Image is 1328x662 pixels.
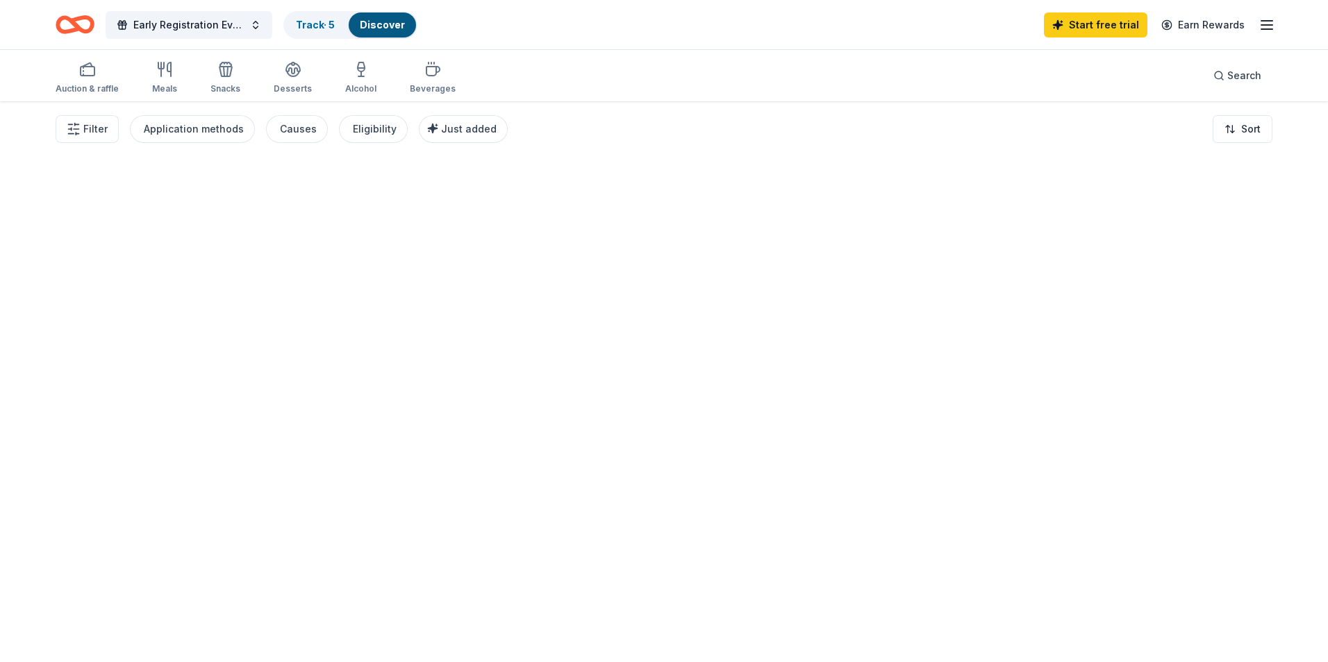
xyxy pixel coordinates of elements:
button: Search [1202,62,1272,90]
div: Eligibility [353,121,397,137]
button: Meals [152,56,177,101]
div: Desserts [274,83,312,94]
div: Snacks [210,83,240,94]
button: Just added [419,115,508,143]
span: Early Registration Event for Students [133,17,244,33]
button: Application methods [130,115,255,143]
a: Home [56,8,94,41]
button: Alcohol [345,56,376,101]
button: Eligibility [339,115,408,143]
div: Meals [152,83,177,94]
button: Auction & raffle [56,56,119,101]
div: Causes [280,121,317,137]
span: Sort [1241,121,1261,137]
button: Track· 5Discover [283,11,417,39]
div: Auction & raffle [56,83,119,94]
a: Earn Rewards [1153,12,1253,37]
span: Just added [441,123,497,135]
a: Start free trial [1044,12,1147,37]
div: Alcohol [345,83,376,94]
button: Filter [56,115,119,143]
div: Beverages [410,83,456,94]
button: Snacks [210,56,240,101]
div: Application methods [144,121,244,137]
button: Causes [266,115,328,143]
a: Track· 5 [296,19,335,31]
button: Sort [1213,115,1272,143]
span: Search [1227,67,1261,84]
button: Desserts [274,56,312,101]
a: Discover [360,19,405,31]
button: Beverages [410,56,456,101]
button: Early Registration Event for Students [106,11,272,39]
span: Filter [83,121,108,137]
